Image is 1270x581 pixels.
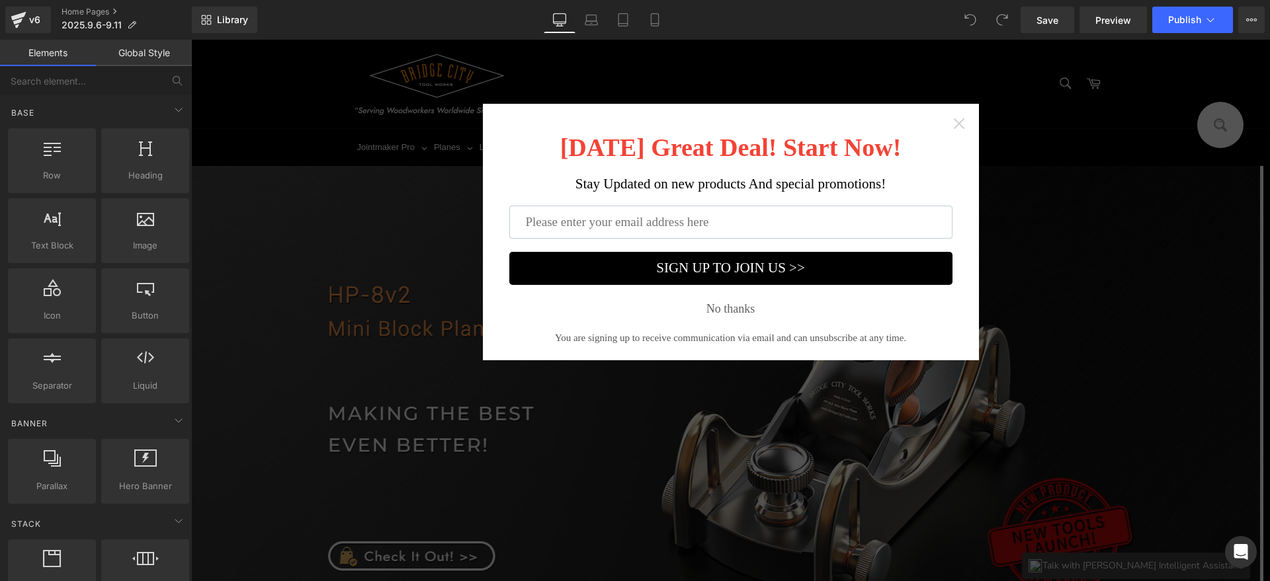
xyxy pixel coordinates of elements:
button: More [1238,7,1265,33]
a: Laptop [575,7,607,33]
span: Separator [12,379,92,393]
a: New Library [192,7,257,33]
span: Parallax [12,479,92,493]
span: Heading [105,169,185,182]
span: Base [10,106,36,119]
a: v6 [5,7,51,33]
a: Global Style [96,40,192,66]
span: Save [1037,13,1058,27]
div: Open Intercom Messenger [1225,536,1257,568]
div: Stay Updated on new products And special promotions! [318,136,761,153]
span: Text Block [12,239,92,252]
button: Publish [1152,7,1233,33]
div: v6 [26,11,43,28]
button: Redo [989,7,1015,33]
a: Home Pages [62,7,192,17]
a: Preview [1079,7,1147,33]
a: Mobile [639,7,671,33]
button: SIGN UP TO JOIN US >> [318,212,761,245]
div: No thanks [515,262,564,276]
input: Please enter your email address here [318,166,761,199]
span: Icon [12,309,92,323]
a: Tablet [607,7,639,33]
button: Undo [957,7,984,33]
span: Button [105,309,185,323]
span: Stack [10,518,42,530]
span: Hero Banner [105,479,185,493]
span: Publish [1168,15,1201,25]
h1: [DATE] Great Deal! Start Now! [318,97,761,119]
span: Library [217,14,248,26]
span: Liquid [105,379,185,393]
span: Row [12,169,92,182]
div: You are signing up to receive communication via email and can unsubscribe at any time. [318,293,761,304]
span: Image [105,239,185,252]
a: Close widget [761,77,775,91]
span: Preview [1095,13,1131,27]
span: 2025.9.6-9.11 [62,20,122,30]
a: Desktop [544,7,575,33]
span: Banner [10,417,49,430]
